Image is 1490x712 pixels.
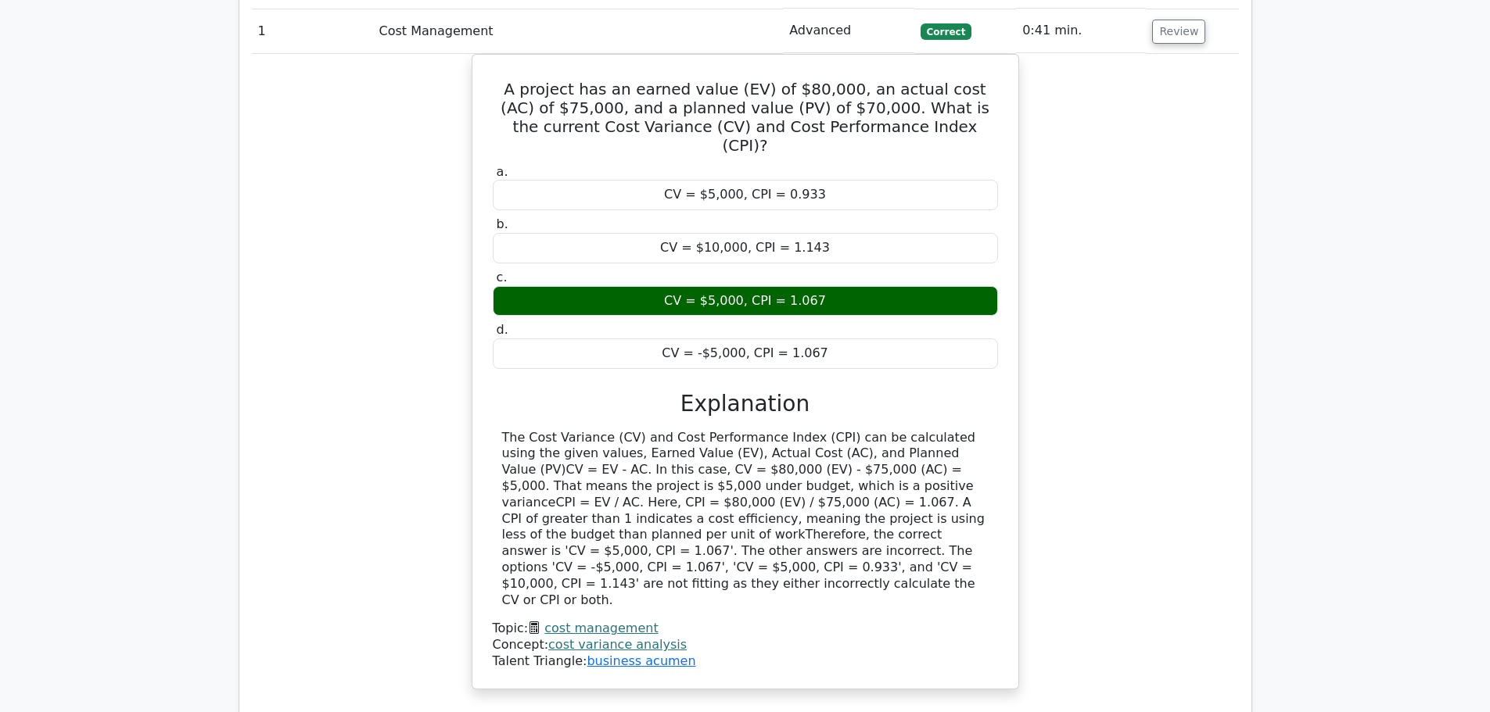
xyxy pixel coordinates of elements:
div: CV = -$5,000, CPI = 1.067 [493,338,998,369]
td: Cost Management [373,9,784,53]
span: c. [497,270,508,284]
a: cost variance analysis [548,637,687,652]
div: CV = $10,000, CPI = 1.143 [493,233,998,263]
a: business acumen [587,653,695,668]
h3: Explanation [502,391,989,417]
td: 1 [252,9,373,53]
div: The Cost Variance (CV) and Cost Performance Index (CPI) can be calculated using the given values,... [502,430,989,609]
td: 0:41 min. [1016,9,1146,53]
span: b. [497,216,508,231]
div: CV = $5,000, CPI = 1.067 [493,286,998,317]
span: Correct [921,23,971,39]
span: a. [497,164,508,179]
h5: A project has an earned value (EV) of $80,000, an actual cost (AC) of $75,000, and a planned valu... [491,80,1000,155]
button: Review [1152,20,1205,44]
div: Topic: [493,621,998,637]
a: cost management [544,621,658,635]
div: Concept: [493,637,998,653]
div: CV = $5,000, CPI = 0.933 [493,180,998,210]
td: Advanced [783,9,914,53]
div: Talent Triangle: [493,621,998,669]
span: d. [497,322,508,337]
